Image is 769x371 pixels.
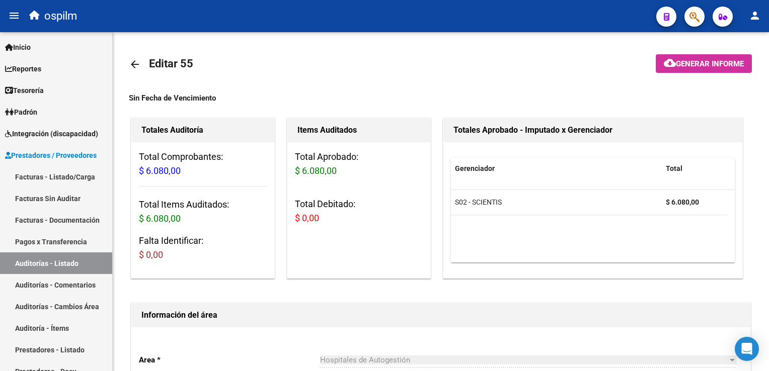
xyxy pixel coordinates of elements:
[656,54,752,73] button: Generar informe
[295,150,423,178] h3: Total Aprobado:
[320,355,410,364] span: Hospitales de Autogestión
[141,122,264,138] h1: Totales Auditoría
[139,150,267,178] h3: Total Comprobantes:
[8,10,20,22] mat-icon: menu
[139,234,267,262] h3: Falta Identificar:
[735,337,759,361] div: Open Intercom Messenger
[297,122,420,138] h1: Items Auditados
[664,57,676,69] mat-icon: cloud_download
[453,122,732,138] h1: Totales Aprobado - Imputado x Gerenciador
[676,59,744,68] span: Generar informe
[139,249,163,260] span: $ 0,00
[295,165,337,176] span: $ 6.080,00
[139,213,181,224] span: $ 6.080,00
[295,213,319,223] span: $ 0,00
[129,92,753,104] div: Sin Fecha de Vencimiento
[139,354,320,365] p: Area *
[455,164,495,172] span: Gerenciador
[141,307,740,323] h1: Información del área
[5,107,37,118] span: Padrón
[5,150,97,161] span: Prestadores / Proveedores
[139,165,181,176] span: $ 6.080,00
[455,198,502,206] span: S02 - SCIENTIS
[666,164,682,172] span: Total
[139,198,267,226] h3: Total Items Auditados:
[5,42,31,53] span: Inicio
[5,85,44,96] span: Tesorería
[149,57,193,70] span: Editar 55
[129,58,141,70] mat-icon: arrow_back
[44,5,77,27] span: ospilm
[666,198,699,206] strong: $ 6.080,00
[451,158,662,179] datatable-header-cell: Gerenciador
[5,128,98,139] span: Integración (discapacidad)
[662,158,727,179] datatable-header-cell: Total
[749,10,761,22] mat-icon: person
[5,63,41,74] span: Reportes
[295,197,423,225] h3: Total Debitado:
